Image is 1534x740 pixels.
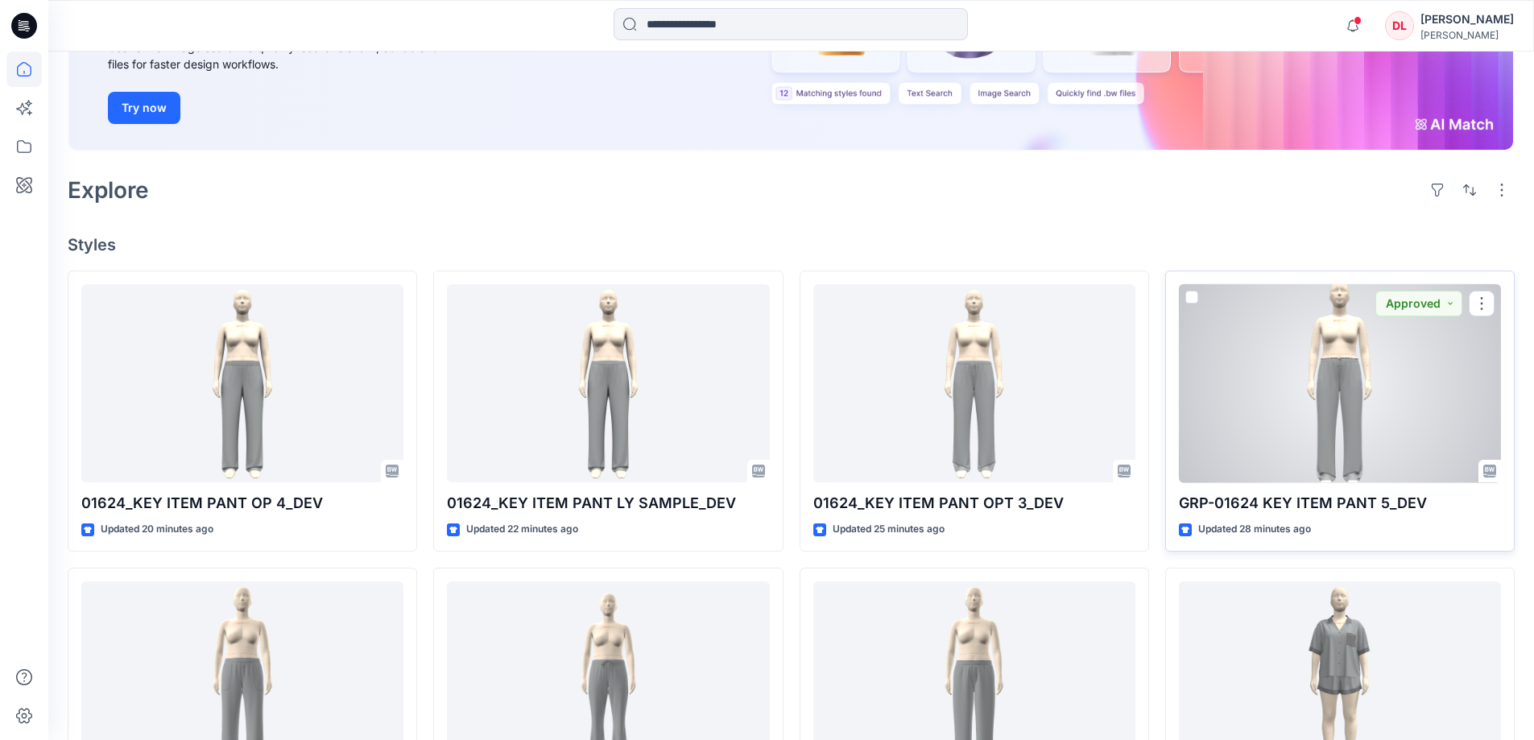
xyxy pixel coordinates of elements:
div: DL [1385,11,1414,40]
p: Updated 22 minutes ago [466,521,578,538]
div: Use text or image search to quickly locate relevant, editable .bw files for faster design workflows. [108,39,470,72]
div: [PERSON_NAME] [1420,10,1514,29]
button: Try now [108,92,180,124]
p: 01624_KEY ITEM PANT OP 4_DEV [81,492,403,515]
div: [PERSON_NAME] [1420,29,1514,41]
a: 01624_KEY ITEM PANT OP 4_DEV [81,284,403,483]
a: 01624_KEY ITEM PANT OPT 3_DEV [813,284,1135,483]
p: 01624_KEY ITEM PANT OPT 3_DEV [813,492,1135,515]
h2: Explore [68,177,149,203]
h4: Styles [68,235,1515,254]
a: 01624_KEY ITEM PANT LY SAMPLE_DEV [447,284,769,483]
p: Updated 28 minutes ago [1198,521,1311,538]
p: Updated 25 minutes ago [833,521,945,538]
p: Updated 20 minutes ago [101,521,213,538]
a: GRP-01624 KEY ITEM PANT 5_DEV [1179,284,1501,483]
p: GRP-01624 KEY ITEM PANT 5_DEV [1179,492,1501,515]
p: 01624_KEY ITEM PANT LY SAMPLE_DEV [447,492,769,515]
